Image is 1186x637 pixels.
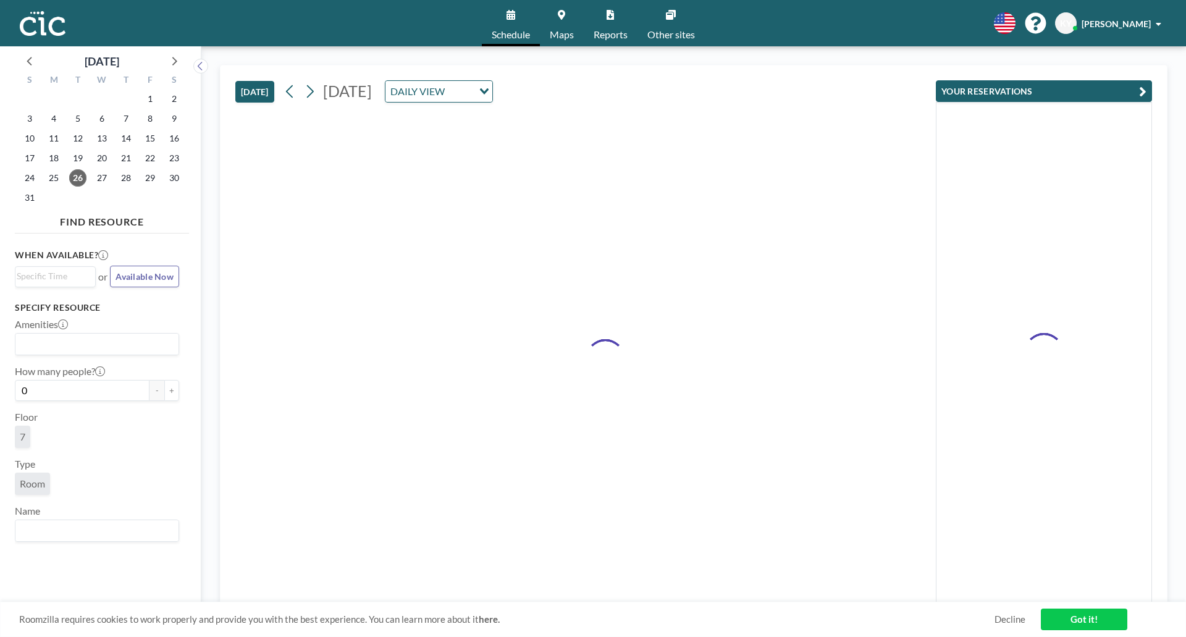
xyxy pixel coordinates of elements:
[164,380,179,401] button: +
[550,30,574,40] span: Maps
[1082,19,1151,29] span: [PERSON_NAME]
[1041,609,1127,630] a: Got it!
[21,169,38,187] span: Sunday, August 24, 2025
[149,380,164,401] button: -
[138,73,162,89] div: F
[114,73,138,89] div: T
[15,211,189,228] h4: FIND RESOURCE
[141,130,159,147] span: Friday, August 15, 2025
[45,110,62,127] span: Monday, August 4, 2025
[17,523,172,539] input: Search for option
[93,110,111,127] span: Wednesday, August 6, 2025
[647,30,695,40] span: Other sites
[141,90,159,108] span: Friday, August 1, 2025
[69,130,86,147] span: Tuesday, August 12, 2025
[20,11,65,36] img: organization-logo
[117,150,135,167] span: Thursday, August 21, 2025
[141,150,159,167] span: Friday, August 22, 2025
[15,505,40,517] label: Name
[162,73,186,89] div: S
[18,73,42,89] div: S
[98,271,107,283] span: or
[594,30,628,40] span: Reports
[42,73,66,89] div: M
[21,150,38,167] span: Sunday, August 17, 2025
[93,150,111,167] span: Wednesday, August 20, 2025
[69,169,86,187] span: Tuesday, August 26, 2025
[117,169,135,187] span: Thursday, August 28, 2025
[323,82,372,100] span: [DATE]
[85,53,119,70] div: [DATE]
[93,169,111,187] span: Wednesday, August 27, 2025
[17,269,88,283] input: Search for option
[20,478,45,490] span: Room
[15,458,35,470] label: Type
[69,150,86,167] span: Tuesday, August 19, 2025
[388,83,447,99] span: DAILY VIEW
[492,30,530,40] span: Schedule
[166,150,183,167] span: Saturday, August 23, 2025
[45,130,62,147] span: Monday, August 11, 2025
[15,334,179,355] div: Search for option
[21,110,38,127] span: Sunday, August 3, 2025
[45,169,62,187] span: Monday, August 25, 2025
[166,169,183,187] span: Saturday, August 30, 2025
[45,150,62,167] span: Monday, August 18, 2025
[141,110,159,127] span: Friday, August 8, 2025
[69,110,86,127] span: Tuesday, August 5, 2025
[1060,18,1072,29] span: KY
[15,302,179,313] h3: Specify resource
[93,130,111,147] span: Wednesday, August 13, 2025
[15,267,95,285] div: Search for option
[90,73,114,89] div: W
[21,189,38,206] span: Sunday, August 31, 2025
[15,365,105,378] label: How many people?
[20,431,25,443] span: 7
[15,520,179,541] div: Search for option
[166,90,183,108] span: Saturday, August 2, 2025
[110,266,179,287] button: Available Now
[19,614,995,625] span: Roomzilla requires cookies to work properly and provide you with the best experience. You can lea...
[17,336,172,352] input: Search for option
[116,271,174,282] span: Available Now
[166,130,183,147] span: Saturday, August 16, 2025
[235,81,274,103] button: [DATE]
[448,83,472,99] input: Search for option
[117,130,135,147] span: Thursday, August 14, 2025
[936,80,1152,102] button: YOUR RESERVATIONS
[385,81,492,102] div: Search for option
[117,110,135,127] span: Thursday, August 7, 2025
[479,614,500,625] a: here.
[21,130,38,147] span: Sunday, August 10, 2025
[66,73,90,89] div: T
[15,318,68,331] label: Amenities
[995,614,1025,625] a: Decline
[141,169,159,187] span: Friday, August 29, 2025
[166,110,183,127] span: Saturday, August 9, 2025
[15,411,38,423] label: Floor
